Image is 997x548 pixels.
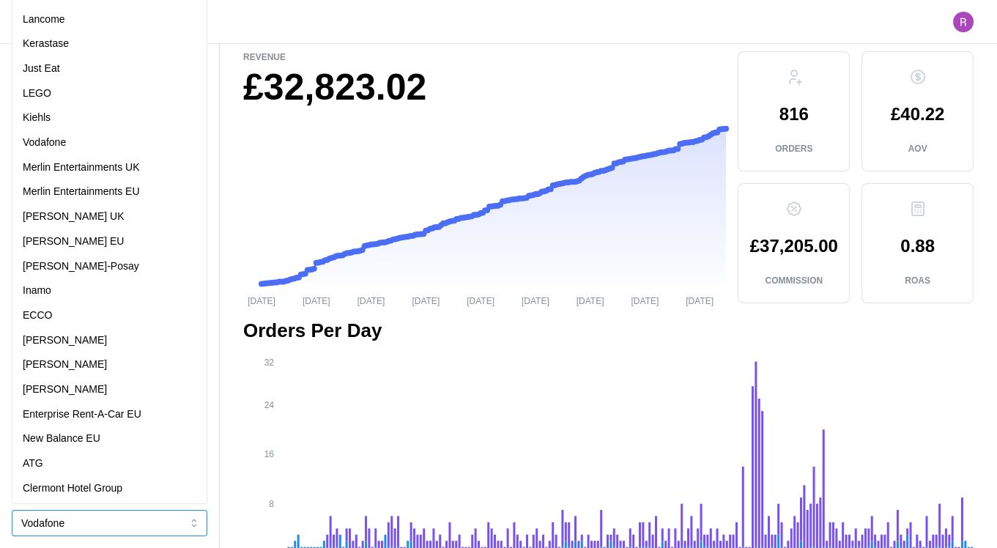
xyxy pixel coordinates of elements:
button: Vodafone [12,510,207,536]
p: Enterprise Rent-A-Car EU [23,407,141,423]
p: Commission [765,275,823,287]
p: [PERSON_NAME] [23,382,107,398]
p: Orders [775,143,812,155]
button: Open user button [953,12,974,32]
p: £37,205.00 [750,237,838,255]
tspan: 8 [269,499,274,509]
tspan: [DATE] [522,295,549,306]
p: AOV [908,143,927,155]
tspan: [DATE] [467,295,494,306]
p: ROAS [905,275,930,287]
p: Kerastase [23,36,69,52]
p: £40.22 [891,105,944,123]
p: [PERSON_NAME]-Posay [23,259,139,275]
p: LEGO [23,86,51,102]
tspan: 32 [264,357,275,367]
p: ATG [23,456,43,472]
tspan: 16 [264,449,275,459]
tspan: [DATE] [303,295,330,306]
p: Vodafone [23,135,66,151]
p: Just Eat [23,61,60,77]
p: 816 [779,105,809,123]
p: [PERSON_NAME] EU [23,234,124,250]
tspan: [DATE] [412,295,440,306]
tspan: 24 [264,400,275,410]
tspan: [DATE] [577,295,604,306]
p: Clermont Hotel Group [23,481,122,497]
tspan: [DATE] [631,295,659,306]
p: Kiehls [23,110,51,126]
p: ECCO [23,308,52,324]
p: [PERSON_NAME] [23,357,107,373]
p: New Balance EU [23,431,100,447]
p: 0.88 [900,237,935,255]
p: Inamo [23,283,51,299]
p: Revenue [243,51,726,64]
p: Merlin Entertainments UK [23,160,140,176]
img: Ryan Gribben [953,12,974,32]
h2: Orders Per Day [243,318,974,344]
tspan: [DATE] [357,295,385,306]
tspan: [DATE] [686,295,714,306]
h1: £32,823.02 [243,64,726,111]
p: Lancome [23,12,65,28]
p: [PERSON_NAME] [23,333,107,349]
p: [PERSON_NAME] UK [23,209,124,225]
tspan: [DATE] [248,295,275,306]
p: Merlin Entertainments EU [23,184,140,200]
